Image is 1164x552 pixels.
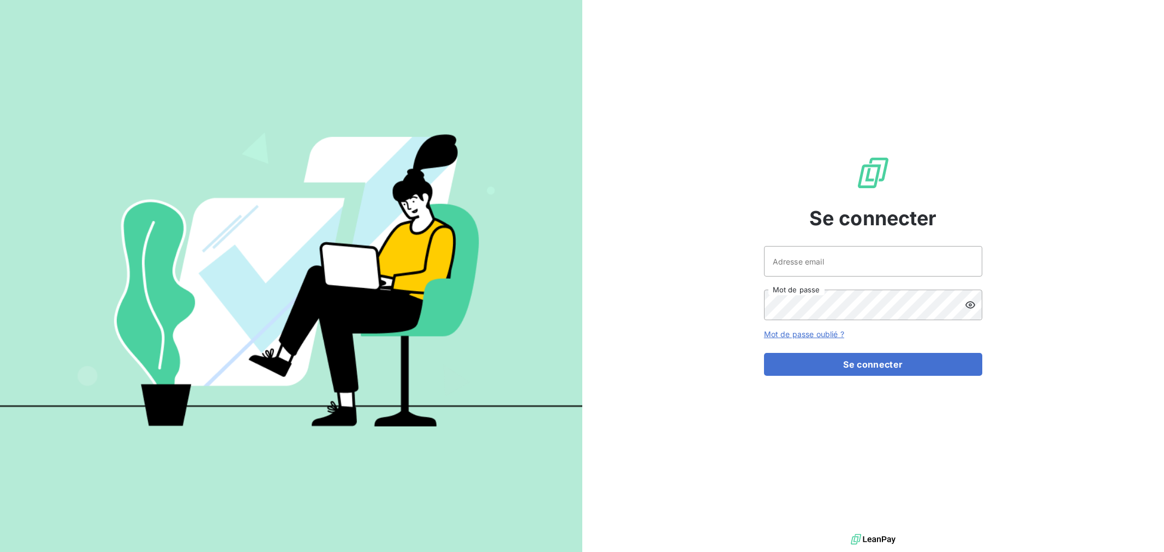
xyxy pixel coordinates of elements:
span: Se connecter [809,203,937,233]
img: Logo LeanPay [856,155,891,190]
button: Se connecter [764,353,982,376]
input: placeholder [764,246,982,277]
a: Mot de passe oublié ? [764,329,844,339]
img: logo [851,531,896,548]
